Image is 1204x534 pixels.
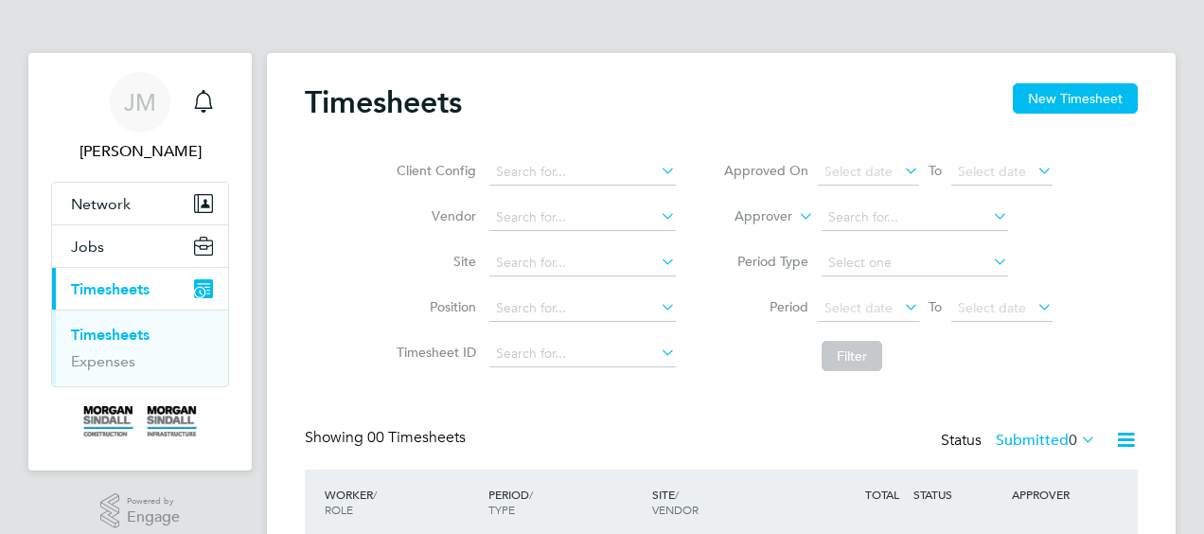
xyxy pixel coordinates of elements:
[489,205,676,231] input: Search for...
[647,477,811,526] div: SITE
[52,225,228,267] button: Jobs
[320,477,484,526] div: WORKER
[391,253,476,270] label: Site
[909,477,1007,511] div: STATUS
[723,253,808,270] label: Period Type
[1007,477,1106,511] div: APPROVER
[529,487,533,502] span: /
[71,280,150,298] span: Timesheets
[723,162,808,179] label: Approved On
[822,250,1008,276] input: Select one
[127,493,180,509] span: Powered by
[822,341,882,371] button: Filter
[865,487,899,502] span: TOTAL
[996,431,1096,450] label: Submitted
[1013,83,1138,114] button: New Timesheet
[51,140,229,163] span: James Morey
[652,502,699,517] span: VENDOR
[675,487,679,502] span: /
[824,299,893,316] span: Select date
[51,406,229,436] a: Go to home page
[100,493,181,529] a: Powered byEngage
[824,163,893,180] span: Select date
[373,487,377,502] span: /
[488,502,515,517] span: TYPE
[305,428,469,448] div: Showing
[707,207,792,226] label: Approver
[71,195,131,213] span: Network
[51,72,229,163] a: JM[PERSON_NAME]
[124,90,156,115] span: JM
[391,298,476,315] label: Position
[1069,431,1077,450] span: 0
[71,352,135,370] a: Expenses
[325,502,353,517] span: ROLE
[822,205,1008,231] input: Search for...
[391,162,476,179] label: Client Config
[391,207,476,224] label: Vendor
[958,299,1026,316] span: Select date
[489,295,676,322] input: Search for...
[52,268,228,310] button: Timesheets
[83,406,197,436] img: morgansindall-logo-retina.png
[723,298,808,315] label: Period
[923,158,947,183] span: To
[941,428,1100,454] div: Status
[28,53,252,471] nav: Main navigation
[52,310,228,386] div: Timesheets
[391,344,476,361] label: Timesheet ID
[367,428,466,447] span: 00 Timesheets
[305,83,462,121] h2: Timesheets
[923,294,947,319] span: To
[484,477,647,526] div: PERIOD
[489,341,676,367] input: Search for...
[127,509,180,525] span: Engage
[71,238,104,256] span: Jobs
[489,159,676,186] input: Search for...
[71,326,150,344] a: Timesheets
[489,250,676,276] input: Search for...
[52,183,228,224] button: Network
[958,163,1026,180] span: Select date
